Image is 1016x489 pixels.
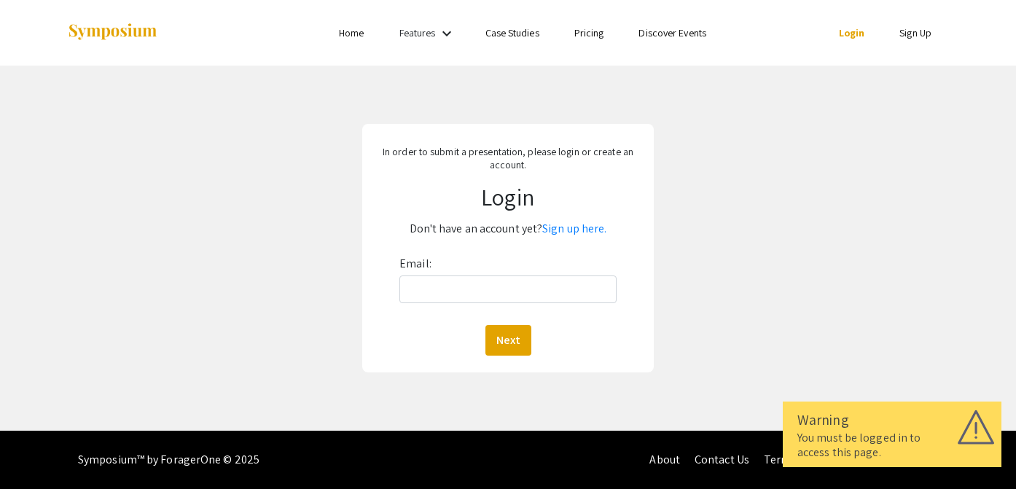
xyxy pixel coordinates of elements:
p: Don't have an account yet? [372,217,644,240]
a: Sign up here. [542,221,606,236]
a: Discover Events [638,26,706,39]
img: Symposium by ForagerOne [67,23,158,42]
a: About [649,452,680,467]
div: Symposium™ by ForagerOne © 2025 [78,431,259,489]
a: Login [839,26,865,39]
a: Contact Us [695,452,749,467]
a: Sign Up [899,26,931,39]
div: Warning [797,409,987,431]
a: Features [399,26,436,39]
button: Next [485,325,531,356]
p: In order to submit a presentation, please login or create an account. [372,145,644,171]
div: You must be logged in to access this page. [797,431,987,460]
a: Home [339,26,364,39]
a: Terms of Service [764,452,847,467]
h1: Login [372,183,644,211]
mat-icon: Expand Features list [438,25,456,42]
a: Case Studies [485,26,539,39]
a: Pricing [574,26,604,39]
label: Email: [399,252,431,275]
